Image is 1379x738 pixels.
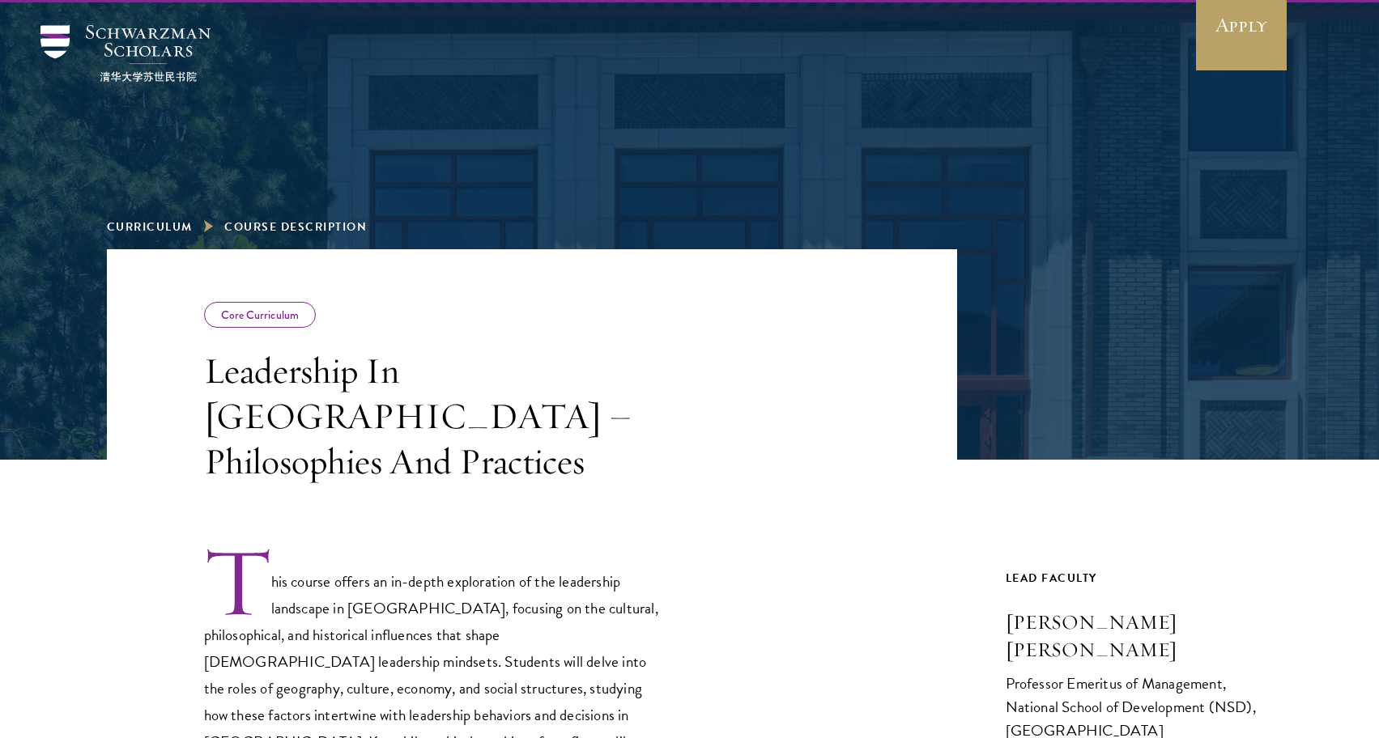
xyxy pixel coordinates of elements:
[40,25,211,82] img: Schwarzman Scholars
[1006,609,1273,664] h3: [PERSON_NAME] [PERSON_NAME]
[1006,568,1273,588] div: Lead Faculty
[204,348,666,484] h3: Leadership In [GEOGRAPHIC_DATA] – Philosophies And Practices
[204,302,317,328] div: Core Curriculum
[224,218,367,235] span: Course Description
[107,218,193,235] a: Curriculum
